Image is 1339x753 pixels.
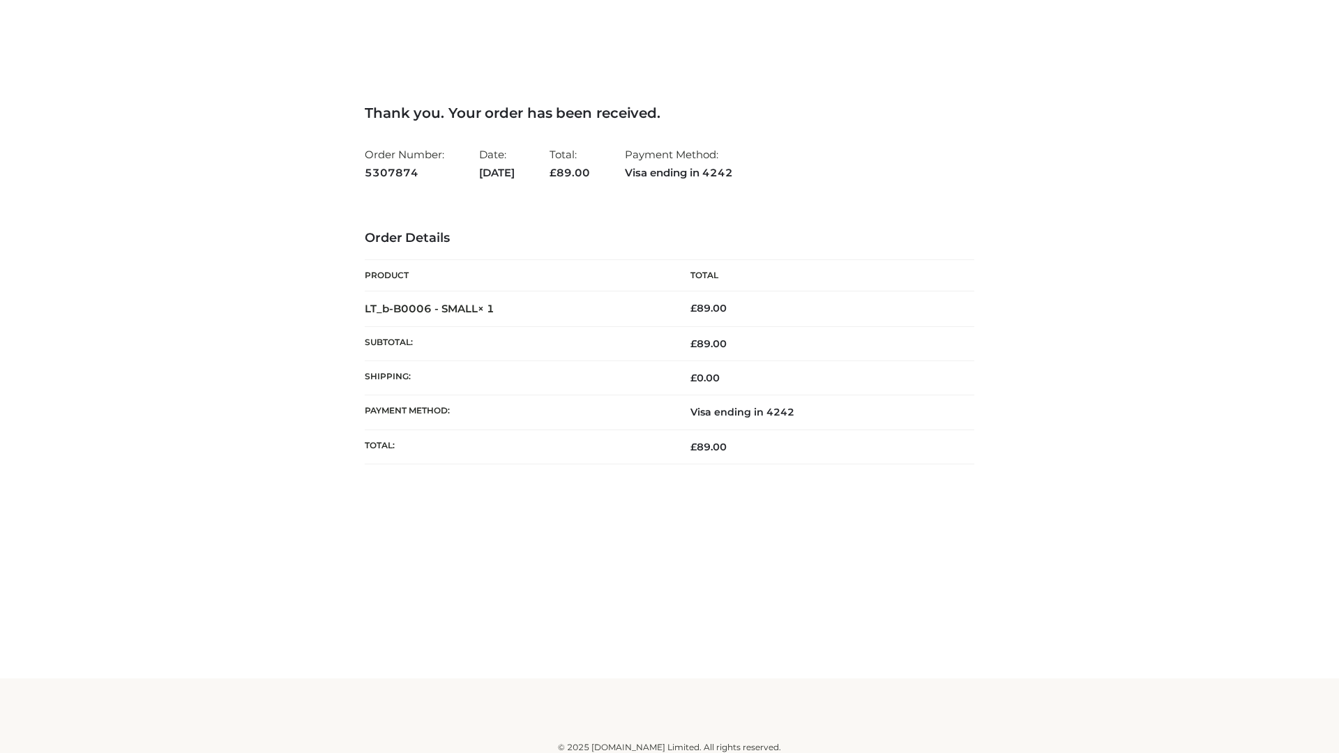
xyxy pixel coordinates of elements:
span: £ [690,372,697,384]
span: £ [690,302,697,314]
li: Total: [550,142,590,185]
strong: 5307874 [365,164,444,182]
strong: [DATE] [479,164,515,182]
li: Payment Method: [625,142,733,185]
th: Payment method: [365,395,669,429]
span: £ [690,441,697,453]
span: 89.00 [690,441,727,453]
span: £ [550,166,557,179]
span: 89.00 [690,337,727,350]
th: Total: [365,429,669,464]
h3: Thank you. Your order has been received. [365,105,974,121]
strong: Visa ending in 4242 [625,164,733,182]
strong: × 1 [478,302,494,315]
th: Subtotal: [365,326,669,360]
h3: Order Details [365,231,974,246]
bdi: 0.00 [690,372,720,384]
th: Product [365,260,669,291]
td: Visa ending in 4242 [669,395,974,429]
li: Date: [479,142,515,185]
li: Order Number: [365,142,444,185]
span: 89.00 [550,166,590,179]
th: Shipping: [365,361,669,395]
th: Total [669,260,974,291]
bdi: 89.00 [690,302,727,314]
span: £ [690,337,697,350]
strong: LT_b-B0006 - SMALL [365,302,494,315]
